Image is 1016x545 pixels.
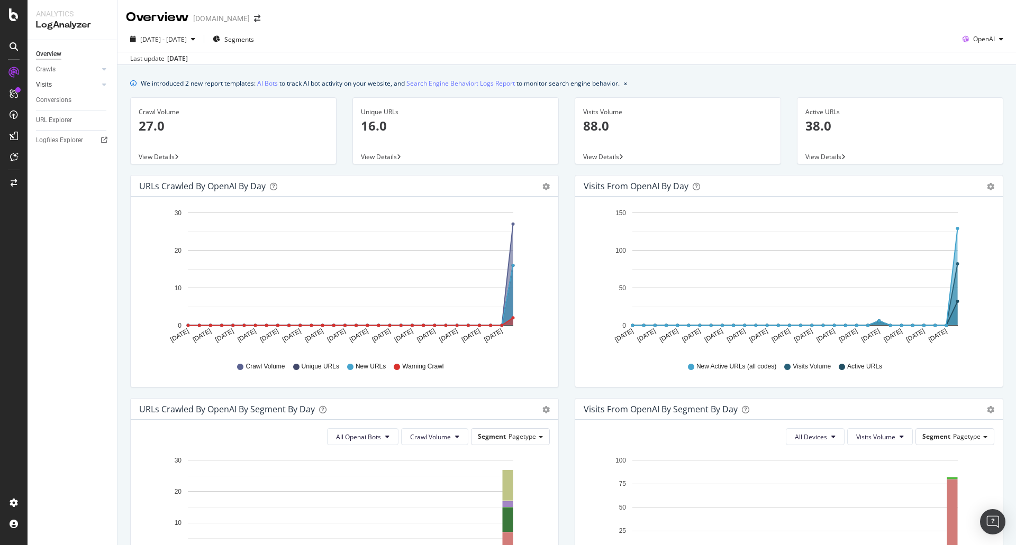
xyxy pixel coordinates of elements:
[36,64,99,75] a: Crawls
[36,95,71,106] div: Conversions
[973,34,995,43] span: OpenAI
[860,327,881,344] text: [DATE]
[905,327,926,344] text: [DATE]
[856,432,895,441] span: Visits Volume
[927,327,948,344] text: [DATE]
[361,117,550,135] p: 16.0
[139,107,328,117] div: Crawl Volume
[178,322,182,329] text: 0
[175,520,182,527] text: 10
[246,362,285,371] span: Crawl Volume
[793,327,814,344] text: [DATE]
[139,181,266,191] div: URLs Crawled by OpenAI by day
[224,35,254,44] span: Segments
[509,432,536,441] span: Pagetype
[361,152,397,161] span: View Details
[126,8,189,26] div: Overview
[622,322,626,329] text: 0
[681,327,702,344] text: [DATE]
[795,432,827,441] span: All Devices
[36,135,83,146] div: Logfiles Explorer
[402,362,443,371] span: Warning Crawl
[393,327,414,344] text: [DATE]
[987,406,994,413] div: gear
[583,107,773,117] div: Visits Volume
[303,327,324,344] text: [DATE]
[987,183,994,190] div: gear
[193,13,250,24] div: [DOMAIN_NAME]
[786,428,845,445] button: All Devices
[584,404,738,414] div: Visits from OpenAI By Segment By Day
[583,152,619,161] span: View Details
[615,209,626,217] text: 150
[257,78,278,89] a: AI Bots
[36,115,72,126] div: URL Explorer
[336,432,381,441] span: All Openai Bots
[615,247,626,254] text: 100
[36,115,110,126] a: URL Explorer
[36,49,61,60] div: Overview
[478,432,506,441] span: Segment
[326,327,347,344] text: [DATE]
[175,488,182,495] text: 20
[175,247,182,254] text: 20
[770,327,792,344] text: [DATE]
[348,327,369,344] text: [DATE]
[584,181,688,191] div: Visits from OpenAI by day
[208,31,258,48] button: Segments
[460,327,482,344] text: [DATE]
[658,327,679,344] text: [DATE]
[36,8,108,19] div: Analytics
[805,117,995,135] p: 38.0
[805,152,841,161] span: View Details
[140,35,187,44] span: [DATE] - [DATE]
[401,428,468,445] button: Crawl Volume
[621,76,630,91] button: close banner
[139,117,328,135] p: 27.0
[583,117,773,135] p: 88.0
[883,327,904,344] text: [DATE]
[793,362,831,371] span: Visits Volume
[281,327,302,344] text: [DATE]
[483,327,504,344] text: [DATE]
[584,205,991,352] div: A chart.
[613,327,634,344] text: [DATE]
[361,107,550,117] div: Unique URLs
[619,284,627,292] text: 50
[36,64,56,75] div: Crawls
[139,404,315,414] div: URLs Crawled by OpenAI By Segment By Day
[415,327,437,344] text: [DATE]
[175,284,182,292] text: 10
[139,152,175,161] span: View Details
[236,327,257,344] text: [DATE]
[725,327,747,344] text: [DATE]
[410,432,451,441] span: Crawl Volume
[805,107,995,117] div: Active URLs
[619,480,627,487] text: 75
[542,183,550,190] div: gear
[327,428,398,445] button: All Openai Bots
[922,432,950,441] span: Segment
[615,457,626,464] text: 100
[169,327,190,344] text: [DATE]
[302,362,339,371] span: Unique URLs
[748,327,769,344] text: [DATE]
[370,327,392,344] text: [DATE]
[141,78,620,89] div: We introduced 2 new report templates: to track AI bot activity on your website, and to monitor se...
[167,54,188,63] div: [DATE]
[406,78,515,89] a: Search Engine Behavior: Logs Report
[847,362,882,371] span: Active URLs
[139,205,546,352] svg: A chart.
[958,31,1008,48] button: OpenAI
[953,432,981,441] span: Pagetype
[36,135,110,146] a: Logfiles Explorer
[36,79,52,90] div: Visits
[36,95,110,106] a: Conversions
[130,54,188,63] div: Last update
[847,428,913,445] button: Visits Volume
[214,327,235,344] text: [DATE]
[838,327,859,344] text: [DATE]
[703,327,724,344] text: [DATE]
[815,327,836,344] text: [DATE]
